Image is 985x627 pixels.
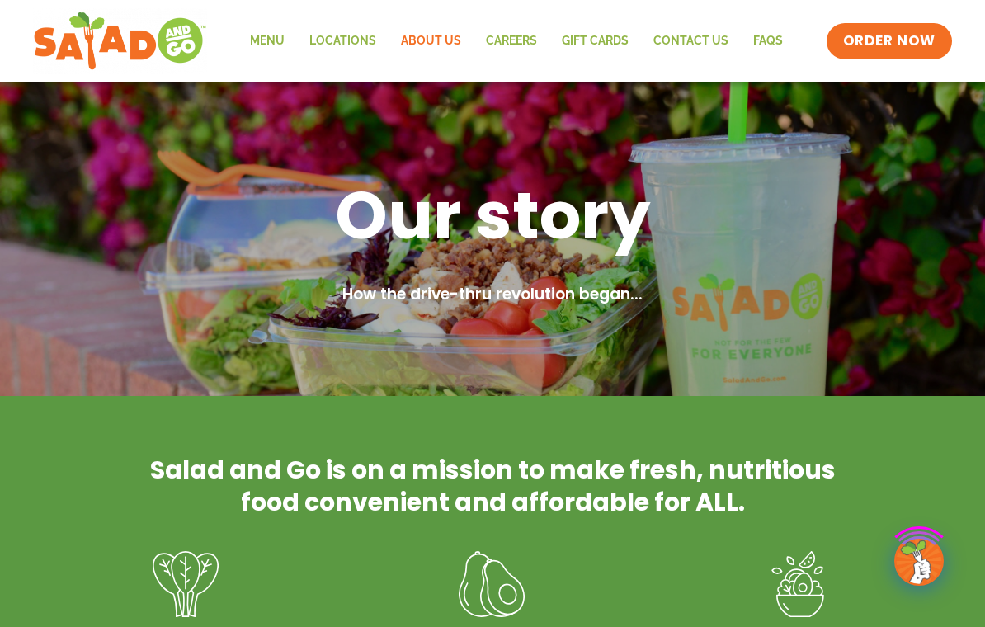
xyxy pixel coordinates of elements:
h2: Salad and Go is on a mission to make fresh, nutritious food convenient and affordable for ALL. [146,454,839,518]
a: Menu [238,22,297,60]
a: GIFT CARDS [549,22,641,60]
img: new-SAG-logo-768×292 [33,8,207,74]
a: About Us [389,22,474,60]
a: Careers [474,22,549,60]
span: ORDER NOW [843,31,936,51]
a: Locations [297,22,389,60]
a: FAQs [741,22,795,60]
h2: How the drive-thru revolution began... [64,283,921,307]
nav: Menu [238,22,795,60]
h1: Our story [64,172,921,258]
a: ORDER NOW [827,23,952,59]
a: Contact Us [641,22,741,60]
